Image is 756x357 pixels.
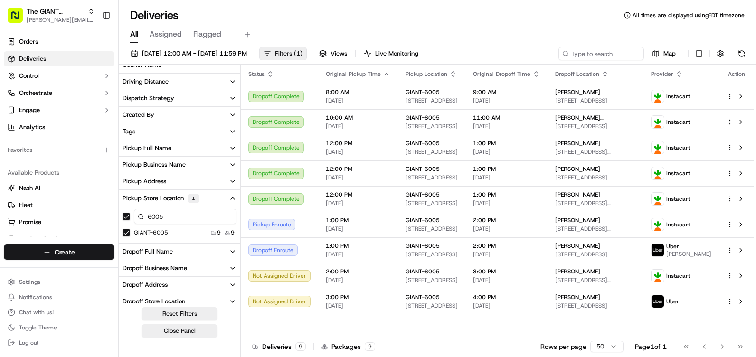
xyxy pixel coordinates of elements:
div: Dropoff Store Location [123,297,185,306]
p: Rows per page [540,342,586,351]
span: Notifications [19,293,52,301]
span: Assigned [150,28,182,40]
button: Promise [4,215,114,230]
span: [PERSON_NAME] [555,242,600,250]
span: 3:00 PM [326,293,390,301]
span: [STREET_ADDRESS] [555,251,636,258]
span: The GIANT Company [27,7,84,16]
span: Provider [651,70,673,78]
span: All [130,28,138,40]
span: Knowledge Base [19,138,73,147]
div: Favorites [4,142,114,158]
span: [DATE] [473,174,540,181]
button: Dropoff Business Name [119,260,240,276]
span: [STREET_ADDRESS] [555,174,636,181]
span: 12:00 PM [326,191,390,198]
div: Dropoff Full Name [123,247,173,256]
span: Filters [275,49,302,58]
span: [DATE] [473,199,540,207]
img: profile_instacart_ahold_partner.png [652,141,664,154]
button: Dropoff Address [119,277,240,293]
span: 1:00 PM [326,242,390,250]
input: Type to search [558,47,644,60]
span: Toggle Theme [19,324,57,331]
div: Dropoff Address [123,281,168,289]
span: GIANT-6005 [406,216,440,224]
img: 1736555255976-a54dd68f-1ca7-489b-9aae-adbdc363a1c4 [9,91,27,108]
a: Powered byPylon [67,160,115,168]
button: Orchestrate [4,85,114,101]
img: profile_instacart_ahold_partner.png [652,90,664,103]
span: Instacart [666,144,690,151]
div: Start new chat [32,91,156,100]
a: Analytics [4,120,114,135]
span: Pickup Location [406,70,447,78]
button: Dispatch Strategy [119,90,240,106]
div: Pickup Address [123,177,166,186]
div: Tags [123,127,135,136]
div: Available Products [4,165,114,180]
span: 9:00 AM [473,88,540,96]
span: GIANT-6005 [406,191,440,198]
span: Uber [666,243,679,250]
span: API Documentation [90,138,152,147]
span: [STREET_ADDRESS][PERSON_NAME] [555,148,636,156]
span: [STREET_ADDRESS] [406,97,458,104]
span: [PERSON_NAME] [555,216,600,224]
span: [STREET_ADDRESS] [406,302,458,310]
span: Instacart [666,221,690,228]
span: 2:00 PM [473,242,540,250]
span: [PERSON_NAME] [555,140,600,147]
span: [DATE] [473,302,540,310]
span: Instacart [666,93,690,100]
a: Fleet [8,201,111,209]
span: 11:00 AM [473,114,540,122]
span: [DATE] [473,225,540,233]
span: GIANT-6005 [406,140,440,147]
a: 📗Knowledge Base [6,134,76,151]
button: Close Panel [142,324,217,338]
span: Product Catalog [19,235,65,244]
img: profile_instacart_ahold_partner.png [652,218,664,231]
button: Fleet [4,197,114,213]
span: [STREET_ADDRESS] [406,122,458,130]
div: Pickup Full Name [123,144,171,152]
button: Toggle Theme [4,321,114,334]
span: Deliveries [19,55,46,63]
span: Instacart [666,118,690,126]
button: Map [648,47,680,60]
button: [DATE] 12:00 AM - [DATE] 11:59 PM [126,47,251,60]
span: [DATE] 12:00 AM - [DATE] 11:59 PM [142,49,247,58]
span: [STREET_ADDRESS] [406,225,458,233]
span: [DATE] [326,225,390,233]
div: 📗 [9,139,17,146]
span: GIANT-6005 [406,293,440,301]
button: Pickup Full Name [119,140,240,156]
div: Dropoff Business Name [123,264,187,272]
img: profile_instacart_ahold_partner.png [652,270,664,282]
button: The GIANT Company[PERSON_NAME][EMAIL_ADDRESS][PERSON_NAME][DOMAIN_NAME] [4,4,98,27]
span: Pylon [94,161,115,168]
span: Instacart [666,169,690,177]
img: profile_instacart_ahold_partner.png [652,116,664,128]
span: [DATE] [326,302,390,310]
button: Product Catalog [4,232,114,247]
span: Log out [19,339,38,347]
span: [STREET_ADDRESS][PERSON_NAME] [555,276,636,284]
span: 1:00 PM [473,191,540,198]
span: [STREET_ADDRESS][PERSON_NAME] [555,199,636,207]
button: Nash AI [4,180,114,196]
button: Control [4,68,114,84]
div: Created By [123,111,154,119]
div: 9 [295,342,306,351]
button: Created By [119,107,240,123]
div: Page 1 of 1 [635,342,667,351]
span: [STREET_ADDRESS] [406,174,458,181]
a: Product Catalog [8,235,111,244]
button: Filters(1) [259,47,307,60]
button: Settings [4,275,114,289]
span: [PERSON_NAME] [PERSON_NAME] [555,114,636,122]
div: Dispatch Strategy [123,94,174,103]
div: Pickup Store Location [123,194,199,203]
button: Refresh [735,47,748,60]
